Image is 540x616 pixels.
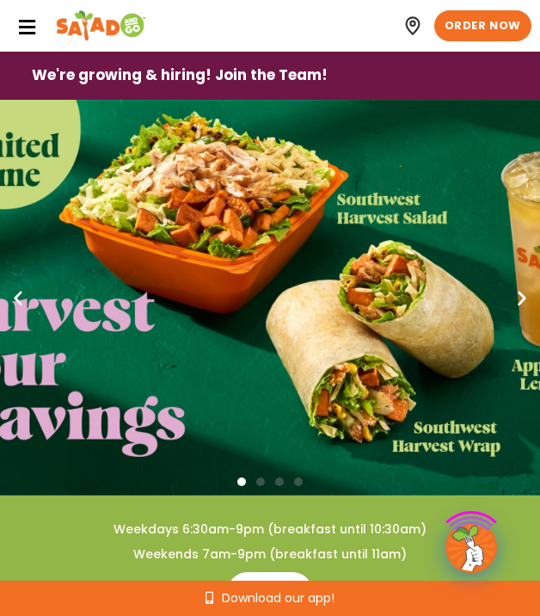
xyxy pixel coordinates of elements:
a: ORDER NOW [434,10,531,41]
span: We're growing & hiring! Join the Team! [32,65,328,86]
span: Go to slide 4 [294,477,303,486]
span: Download our app! [222,592,334,604]
span: Go to slide 1 [237,477,246,486]
div: Next slide [512,288,531,307]
span: ORDER NOW [445,18,521,34]
span: Go to slide 3 [275,477,284,486]
a: Menu [227,572,312,613]
h4: Weekdays 6:30am-9pm (breakfast until 10:30am) [34,521,506,539]
div: Previous slide [9,288,28,307]
img: Header logo [56,9,146,43]
span: Go to slide 2 [256,477,265,486]
h4: Weekends 7am-9pm (breakfast until 11am) [34,546,506,564]
a: Download our app! [206,592,334,604]
a: We're growing & hiring! Join the Team! [32,52,328,99]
